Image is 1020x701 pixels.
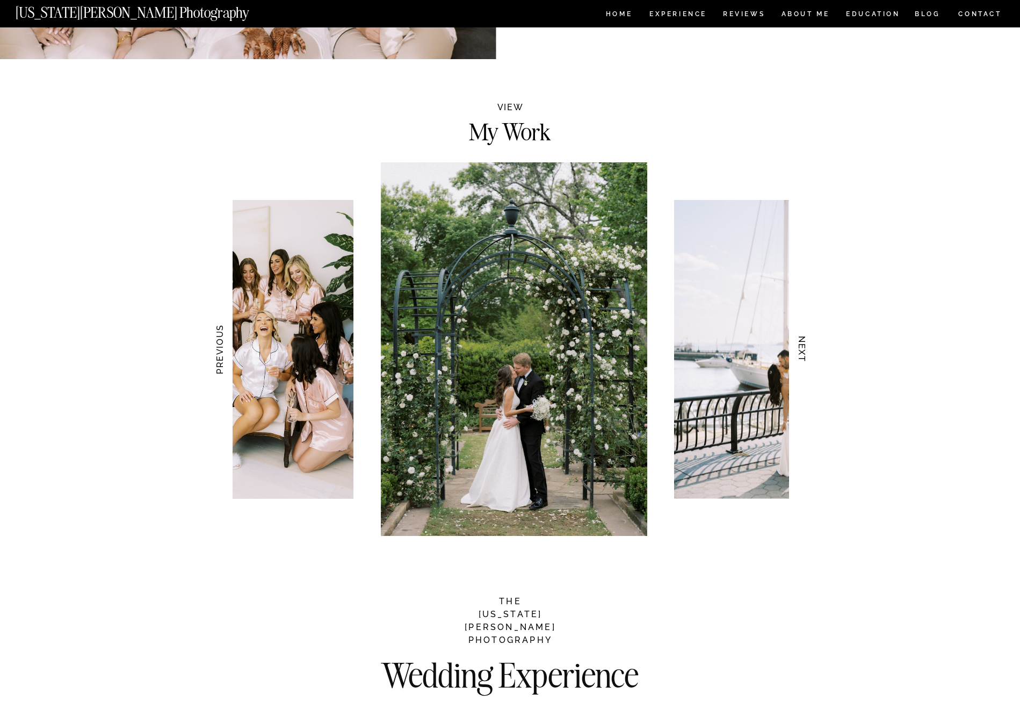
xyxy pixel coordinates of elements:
[346,658,674,679] h2: Wedding Experience
[213,316,225,383] h3: PREVIOUS
[845,11,901,20] a: EDUCATION
[431,120,590,139] h2: My Work
[915,11,941,20] a: BLOG
[458,595,563,646] h2: THE [US_STATE][PERSON_NAME] PHOTOGRAPHY
[958,8,1002,20] a: CONTACT
[604,11,634,20] a: HOME
[484,103,537,116] h2: VIEW
[723,11,763,20] a: REVIEWS
[796,316,807,383] h3: NEXT
[649,11,706,20] a: Experience
[16,5,285,15] a: [US_STATE][PERSON_NAME] Photography
[781,11,830,20] a: ABOUT ME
